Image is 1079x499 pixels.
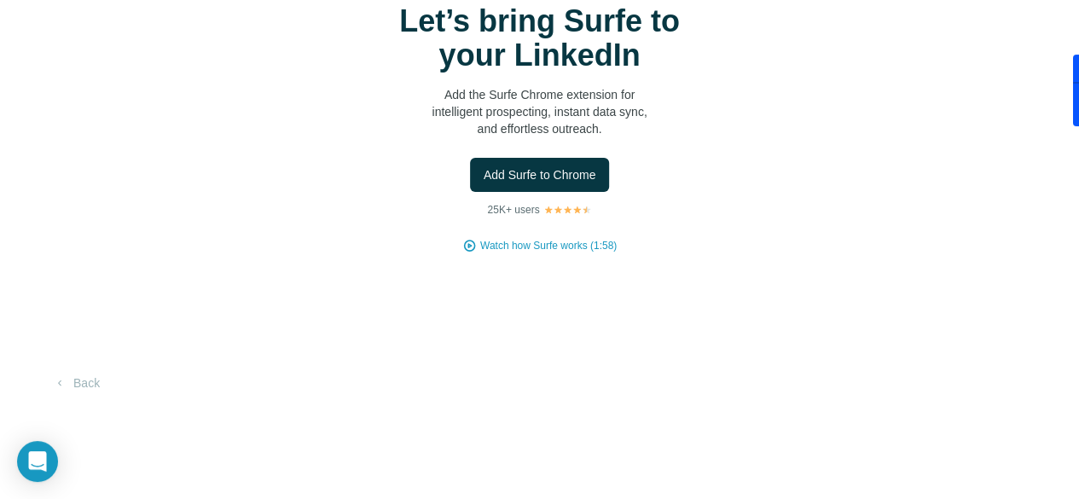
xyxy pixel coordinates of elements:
[470,158,610,192] button: Add Surfe to Chrome
[484,166,596,183] span: Add Surfe to Chrome
[480,238,617,253] button: Watch how Surfe works (1:58)
[41,368,112,398] button: Back
[17,441,58,482] div: Open Intercom Messenger
[487,202,539,218] p: 25K+ users
[369,86,711,137] p: Add the Surfe Chrome extension for intelligent prospecting, instant data sync, and effortless out...
[543,205,592,215] img: Rating Stars
[369,4,711,73] h1: Let’s bring Surfe to your LinkedIn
